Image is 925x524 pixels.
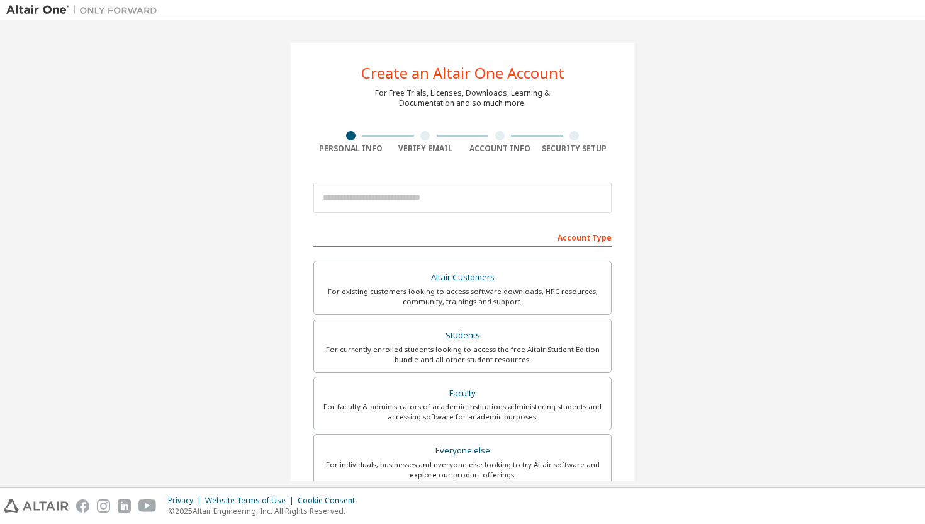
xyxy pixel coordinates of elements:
div: Everyone else [322,442,603,460]
div: Students [322,327,603,345]
div: Faculty [322,385,603,402]
img: instagram.svg [97,499,110,513]
div: For currently enrolled students looking to access the free Altair Student Edition bundle and all ... [322,345,603,365]
img: Altair One [6,4,164,16]
p: © 2025 Altair Engineering, Inc. All Rights Reserved. [168,506,362,516]
div: For Free Trials, Licenses, Downloads, Learning & Documentation and so much more. [375,88,550,108]
div: For existing customers looking to access software downloads, HPC resources, community, trainings ... [322,287,603,307]
div: Security Setup [537,144,612,154]
img: youtube.svg [138,499,157,513]
div: Website Terms of Use [205,496,298,506]
div: Verify Email [388,144,463,154]
img: facebook.svg [76,499,89,513]
div: Cookie Consent [298,496,362,506]
div: For faculty & administrators of academic institutions administering students and accessing softwa... [322,402,603,422]
div: Account Type [313,227,612,247]
div: Create an Altair One Account [361,65,564,81]
div: Privacy [168,496,205,506]
img: altair_logo.svg [4,499,69,513]
div: Altair Customers [322,269,603,287]
div: Personal Info [313,144,388,154]
div: Account Info [462,144,537,154]
img: linkedin.svg [118,499,131,513]
div: For individuals, businesses and everyone else looking to try Altair software and explore our prod... [322,460,603,480]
